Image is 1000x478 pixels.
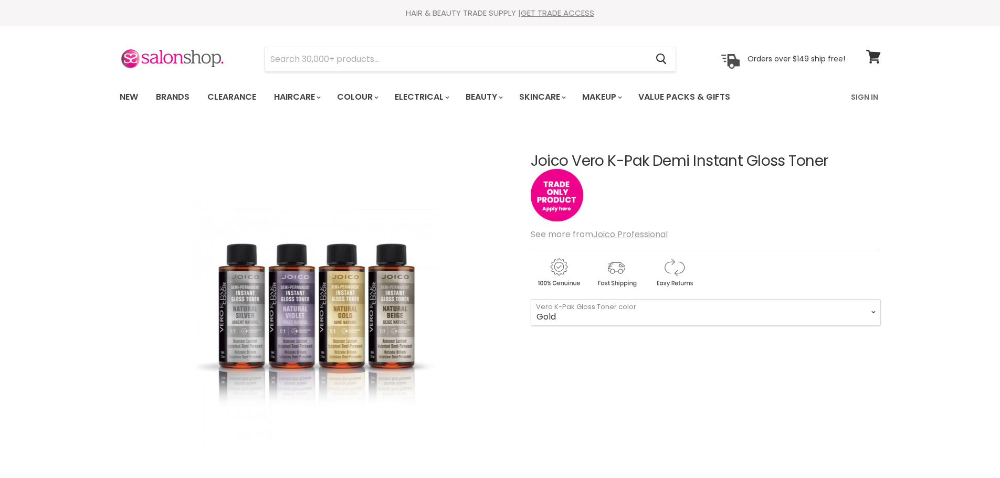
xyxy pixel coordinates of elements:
[630,86,738,108] a: Value Packs & Gifts
[387,86,456,108] a: Electrical
[511,86,572,108] a: Skincare
[646,257,702,289] img: returns.gif
[593,228,668,240] a: Joico Professional
[648,47,676,71] button: Search
[107,8,894,18] div: HAIR & BEAUTY TRADE SUPPLY |
[531,153,881,169] h1: Joico Vero K-Pak Demi Instant Gloss Toner
[845,86,885,108] a: Sign In
[531,228,668,240] span: See more from
[199,86,264,108] a: Clearance
[531,257,586,289] img: genuine.gif
[521,7,594,18] a: GET TRADE ACCESS
[531,169,583,221] img: tradeonly_small.jpg
[112,82,792,112] ul: Main menu
[112,86,146,108] a: New
[265,47,676,72] form: Product
[458,86,509,108] a: Beauty
[329,86,385,108] a: Colour
[266,86,327,108] a: Haircare
[148,86,197,108] a: Brands
[265,47,648,71] input: Search
[574,86,628,108] a: Makeup
[748,54,845,63] p: Orders over $149 ship free!
[107,82,894,112] nav: Main
[588,257,644,289] img: shipping.gif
